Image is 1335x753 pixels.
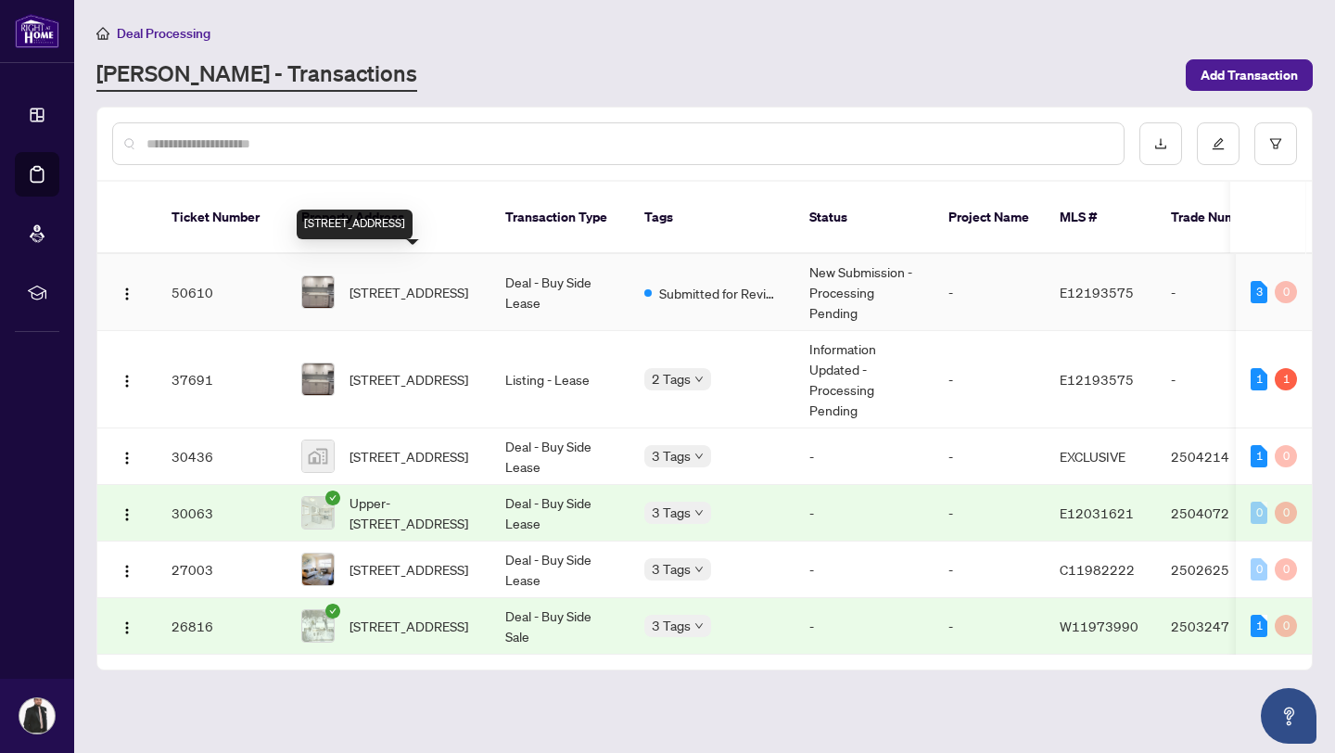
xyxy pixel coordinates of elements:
div: [STREET_ADDRESS] [297,210,413,239]
button: Logo [112,611,142,641]
span: Add Transaction [1201,60,1298,90]
img: Logo [120,564,134,579]
td: 30063 [157,485,286,542]
span: Submitted for Review [659,283,780,303]
span: E12031621 [1060,504,1134,521]
span: down [694,375,704,384]
a: [PERSON_NAME] - Transactions [96,58,417,92]
span: down [694,621,704,631]
td: Listing - Lease [490,331,629,428]
span: down [694,565,704,574]
img: Logo [120,374,134,389]
span: 3 Tags [652,558,691,580]
button: Logo [112,441,142,471]
td: 50610 [157,254,286,331]
div: 0 [1275,445,1297,467]
span: C11982222 [1060,561,1135,578]
span: check-circle [325,491,340,505]
img: Logo [120,451,134,466]
td: - [1156,331,1286,428]
span: [STREET_ADDRESS] [350,446,468,466]
div: 3 [1251,281,1267,303]
td: Deal - Buy Side Lease [490,485,629,542]
span: download [1154,137,1167,150]
span: [STREET_ADDRESS] [350,616,468,636]
button: edit [1197,122,1240,165]
img: logo [15,14,59,48]
td: 2504072 [1156,485,1286,542]
th: MLS # [1045,182,1156,254]
img: thumbnail-img [302,554,334,585]
span: filter [1269,137,1282,150]
td: Information Updated - Processing Pending [795,331,934,428]
span: Deal Processing [117,25,210,42]
td: - [934,485,1045,542]
span: [STREET_ADDRESS] [350,369,468,389]
img: Logo [120,620,134,635]
img: thumbnail-img [302,276,334,308]
div: 0 [1251,558,1267,581]
span: check-circle [325,604,340,619]
td: Deal - Buy Side Sale [490,598,629,655]
span: E12193575 [1060,371,1134,388]
img: Profile Icon [19,698,55,734]
td: 27003 [157,542,286,598]
td: 2504214 [1156,428,1286,485]
div: 0 [1275,281,1297,303]
div: 0 [1275,558,1297,581]
button: Open asap [1261,688,1316,744]
td: Deal - Buy Side Lease [490,254,629,331]
button: Add Transaction [1186,59,1313,91]
th: Project Name [934,182,1045,254]
td: - [795,485,934,542]
td: - [934,542,1045,598]
td: - [1156,254,1286,331]
th: Trade Number [1156,182,1286,254]
td: New Submission - Processing Pending [795,254,934,331]
td: - [934,254,1045,331]
span: EXCLUSIVE [1060,448,1125,465]
span: E12193575 [1060,284,1134,300]
td: - [795,428,934,485]
div: 1 [1251,368,1267,390]
td: Deal - Buy Side Lease [490,542,629,598]
div: 0 [1275,615,1297,637]
button: download [1139,122,1182,165]
td: 2503247 [1156,598,1286,655]
img: thumbnail-img [302,610,334,642]
td: 37691 [157,331,286,428]
th: Status [795,182,934,254]
th: Tags [629,182,795,254]
span: home [96,27,109,40]
td: 30436 [157,428,286,485]
img: Logo [120,507,134,522]
button: Logo [112,555,142,584]
button: filter [1254,122,1297,165]
img: thumbnail-img [302,497,334,529]
td: - [934,598,1045,655]
button: Logo [112,498,142,528]
div: 1 [1251,615,1267,637]
td: - [795,598,934,655]
span: 3 Tags [652,502,691,523]
span: [STREET_ADDRESS] [350,559,468,580]
span: edit [1212,137,1225,150]
span: 3 Tags [652,445,691,466]
span: down [694,452,704,461]
th: Property Address [286,182,490,254]
td: 26816 [157,598,286,655]
span: down [694,508,704,517]
img: thumbnail-img [302,364,334,395]
td: Deal - Buy Side Lease [490,428,629,485]
span: 2 Tags [652,368,691,389]
td: - [934,428,1045,485]
th: Ticket Number [157,182,286,254]
span: [STREET_ADDRESS] [350,282,468,302]
img: Logo [120,287,134,301]
div: 0 [1275,502,1297,524]
div: 1 [1251,445,1267,467]
div: 1 [1275,368,1297,390]
button: Logo [112,364,142,394]
td: - [934,331,1045,428]
span: W11973990 [1060,618,1138,634]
